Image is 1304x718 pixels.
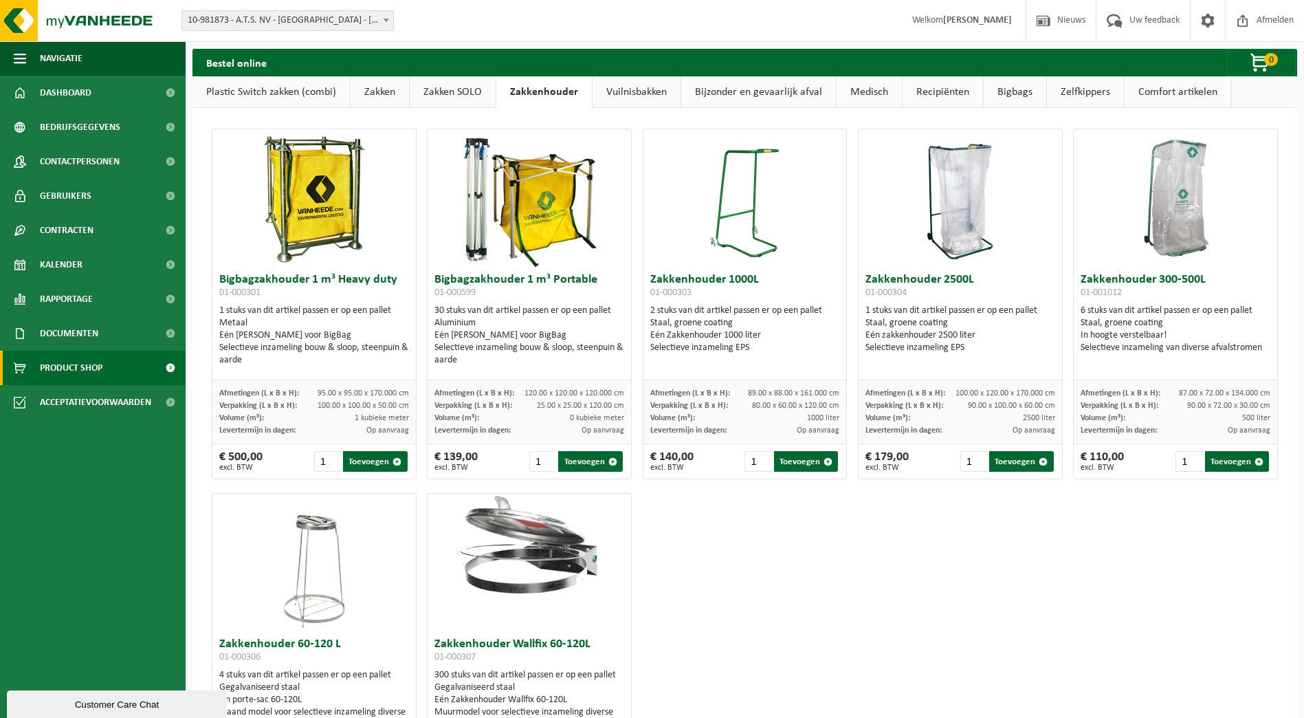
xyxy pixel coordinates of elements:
[219,287,261,298] span: 01-000301
[865,426,942,435] span: Levertermijn in dagen:
[1081,342,1270,354] div: Selectieve inzameling van diverse afvalstromen
[434,274,624,301] h3: Bigbagzakhouder 1 m³ Portable
[366,426,409,435] span: Op aanvraag
[865,464,909,472] span: excl. BTW
[752,402,839,410] span: 80.00 x 60.00 x 120.00 cm
[1081,414,1125,422] span: Volume (m³):
[434,389,514,398] span: Afmetingen (L x B x H):
[219,402,297,410] span: Verpakking (L x B x H):
[192,49,280,76] h2: Bestel online
[807,414,839,422] span: 1000 liter
[984,76,1046,108] a: Bigbags
[570,414,624,422] span: 0 kubieke meter
[219,389,299,398] span: Afmetingen (L x B x H):
[926,129,995,267] img: 01-000304
[40,110,120,144] span: Bedrijfsgegevens
[434,694,624,706] div: Eén Zakkenhouder Wallfix 60-120L
[318,402,409,410] span: 100.00 x 100.00 x 50.00 cm
[650,402,728,410] span: Verpakking (L x B x H):
[461,129,598,267] img: 01-000599
[219,464,263,472] span: excl. BTW
[1081,317,1270,329] div: Staal, groene coating
[351,76,409,108] a: Zakken
[40,179,91,213] span: Gebruikers
[865,451,909,472] div: € 179,00
[650,287,692,298] span: 01-000303
[748,389,839,398] span: 89.00 x 88.00 x 161.000 cm
[410,76,496,108] a: Zakken SOLO
[1205,451,1269,472] button: Toevoegen
[1023,414,1055,422] span: 2500 liter
[1081,305,1270,354] div: 6 stuks van dit artikel passen er op een pallet
[1081,402,1158,410] span: Verpakking (L x B x H):
[1081,274,1270,301] h3: Zakkenhouder 300-500L
[593,76,681,108] a: Vuilnisbakken
[181,10,394,31] span: 10-981873 - A.T.S. NV - LANGERBRUGGE - GENT
[428,494,631,596] img: 01-000307
[219,694,409,706] div: Un porte-sac 60-120L
[434,402,512,410] span: Verpakking (L x B x H):
[40,144,120,179] span: Contactpersonen
[182,11,393,30] span: 10-981873 - A.T.S. NV - LANGERBRUGGE - GENT
[219,652,261,662] span: 01-000306
[219,426,296,435] span: Levertermijn in dagen:
[1227,49,1296,76] button: 0
[434,414,479,422] span: Volume (m³):
[903,76,983,108] a: Recipiënten
[1175,451,1203,472] input: 1
[40,76,91,110] span: Dashboard
[219,342,409,367] div: Selectieve inzameling bouw & sloop, steenpuin & aarde
[343,451,407,472] button: Toevoegen
[219,305,409,367] div: 1 stuks van dit artikel passen er op een pallet
[1081,389,1160,398] span: Afmetingen (L x B x H):
[1264,53,1278,66] span: 0
[496,76,592,108] a: Zakkenhouder
[434,451,478,472] div: € 139,00
[1047,76,1124,108] a: Zelfkippers
[1107,129,1244,267] img: 01-001012
[524,389,624,398] span: 120.00 x 120.00 x 120.000 cm
[40,385,151,420] span: Acceptatievoorwaarden
[219,682,409,694] div: Gegalvaniseerd staal
[219,414,264,422] span: Volume (m³):
[434,638,624,666] h3: Zakkenhouder Wallfix 60-120L
[434,652,476,662] span: 01-000307
[40,351,102,385] span: Product Shop
[1242,414,1270,422] span: 500 liter
[650,342,840,354] div: Selectieve inzameling EPS
[650,426,727,435] span: Levertermijn in dagen:
[1081,329,1270,342] div: In hoogte verstelbaar!
[40,41,82,76] span: Navigatie
[650,305,840,354] div: 2 stuks van dit artikel passen er op een pallet
[650,464,694,472] span: excl. BTW
[434,287,476,298] span: 01-000599
[434,305,624,367] div: 30 stuks van dit artikel passen er op een pallet
[865,317,1055,329] div: Staal, groene coating
[434,342,624,367] div: Selectieve inzameling bouw & sloop, steenpuin & aarde
[1125,76,1231,108] a: Comfort artikelen
[865,305,1055,354] div: 1 stuks van dit artikel passen er op een pallet
[710,129,779,267] img: 01-000303
[650,317,840,329] div: Staal, groene coating
[219,329,409,342] div: Eén [PERSON_NAME] voor BigBag
[1081,287,1122,298] span: 01-001012
[968,402,1055,410] span: 90.00 x 100.00 x 60.00 cm
[1081,464,1124,472] span: excl. BTW
[865,329,1055,342] div: Eén zakkenhouder 2500 liter
[7,688,230,718] iframe: chat widget
[650,451,694,472] div: € 140,00
[219,274,409,301] h3: Bigbagzakhouder 1 m³ Heavy duty
[865,389,945,398] span: Afmetingen (L x B x H):
[650,274,840,301] h3: Zakkenhouder 1000L
[318,389,409,398] span: 95.00 x 95.00 x 170.000 cm
[989,451,1053,472] button: Toevoegen
[865,402,943,410] span: Verpakking (L x B x H):
[537,402,624,410] span: 25.00 x 25.00 x 120.00 cm
[865,274,1055,301] h3: Zakkenhouder 2500L
[960,451,988,472] input: 1
[434,682,624,694] div: Gegalvaniseerd staal
[650,329,840,342] div: Eén Zakkenhouder 1000 liter
[314,451,342,472] input: 1
[582,426,624,435] span: Op aanvraag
